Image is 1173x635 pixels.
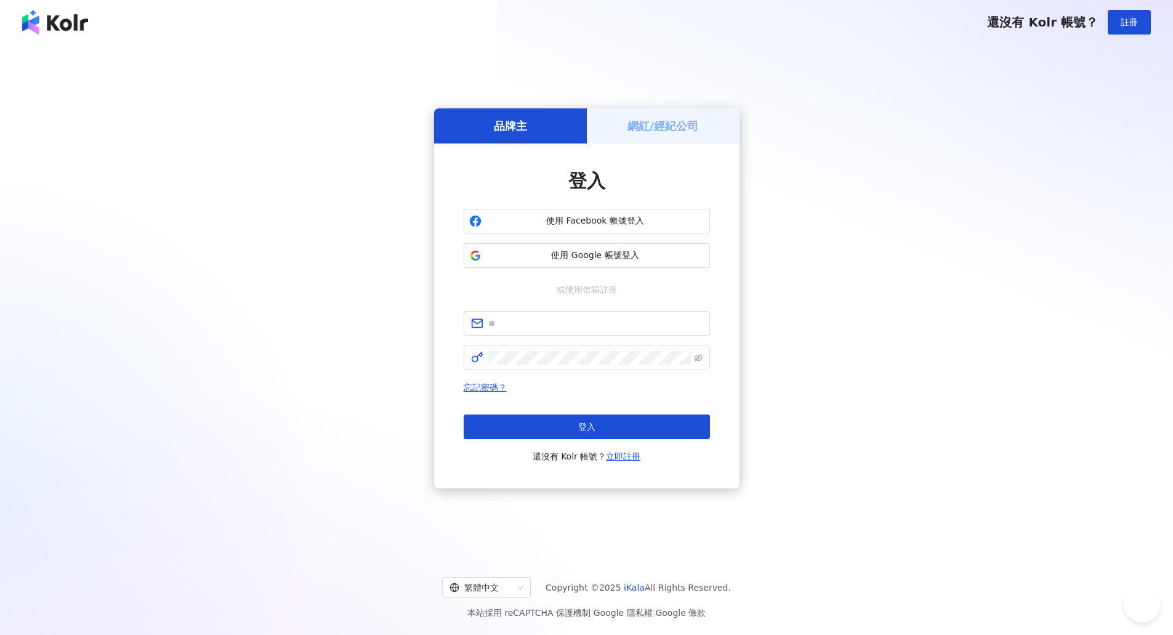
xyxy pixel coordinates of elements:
[1121,17,1138,27] span: 註冊
[533,449,641,464] span: 還沒有 Kolr 帳號？
[464,415,710,439] button: 登入
[467,605,706,620] span: 本站採用 reCAPTCHA 保護機制
[464,243,710,268] button: 使用 Google 帳號登入
[578,422,595,432] span: 登入
[548,283,626,296] span: 或使用信箱註冊
[627,118,698,134] h5: 網紅/經紀公司
[464,382,507,392] a: 忘記密碼？
[694,354,703,362] span: eye-invisible
[606,451,640,461] a: 立即註冊
[546,580,731,595] span: Copyright © 2025 All Rights Reserved.
[594,608,653,618] a: Google 隱私權
[449,578,512,597] div: 繁體中文
[486,215,704,227] span: 使用 Facebook 帳號登入
[494,118,527,134] h5: 品牌主
[653,608,656,618] span: |
[486,249,704,262] span: 使用 Google 帳號登入
[624,583,645,593] a: iKala
[22,10,88,34] img: logo
[1124,586,1161,623] iframe: Help Scout Beacon - Open
[568,170,605,192] span: 登入
[591,608,594,618] span: |
[464,209,710,233] button: 使用 Facebook 帳號登入
[987,15,1098,30] span: 還沒有 Kolr 帳號？
[1108,10,1151,34] button: 註冊
[655,608,706,618] a: Google 條款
